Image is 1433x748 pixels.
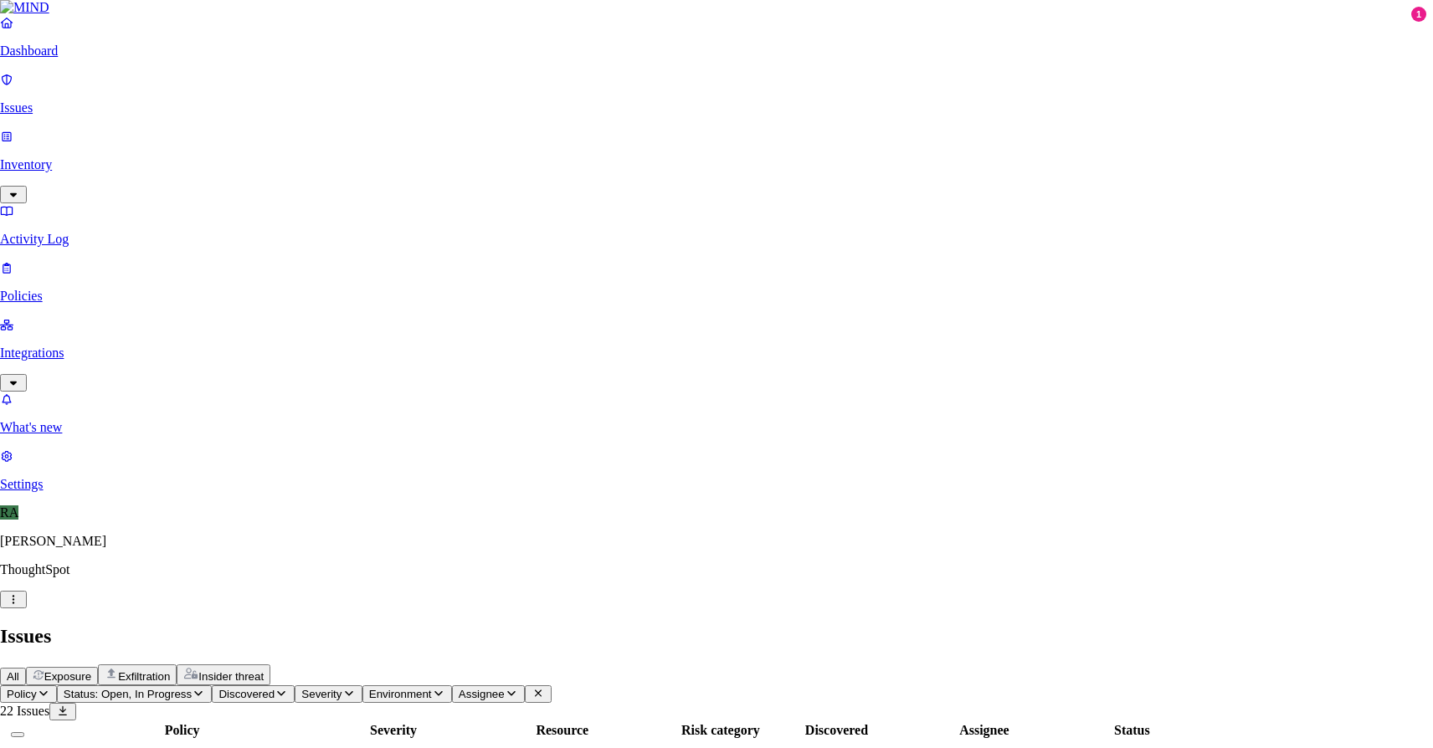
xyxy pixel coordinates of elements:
div: Risk category [670,723,772,738]
span: Status: Open, In Progress [64,688,192,700]
div: 1 [1411,7,1426,22]
div: Status [1071,723,1194,738]
div: Policy [36,723,328,738]
span: Discovered [218,688,275,700]
span: Exfiltration [118,670,170,683]
span: Insider threat [198,670,264,683]
span: Exposure [44,670,91,683]
div: Assignee [901,723,1067,738]
span: Severity [301,688,342,700]
div: Discovered [775,723,898,738]
span: All [7,670,19,683]
span: Assignee [459,688,505,700]
span: Environment [369,688,432,700]
span: Policy [7,688,37,700]
button: Select all [11,732,24,737]
div: Severity [331,723,455,738]
div: Resource [459,723,666,738]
